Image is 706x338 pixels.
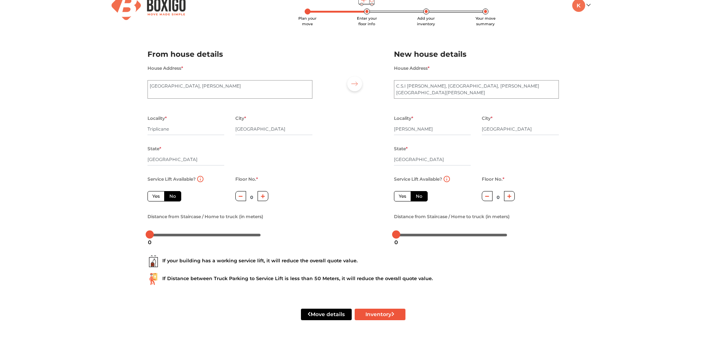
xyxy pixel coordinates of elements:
textarea: C.S.I [PERSON_NAME], [GEOGRAPHIC_DATA], [PERSON_NAME][GEOGRAPHIC_DATA][PERSON_NAME] [394,80,559,99]
div: 0 [391,236,401,249]
label: Distance from Staircase / Home to truck (in meters) [148,212,263,221]
label: House Address [394,63,430,73]
button: Move details [301,309,352,320]
button: Inventory [355,309,405,320]
label: Yes [148,191,165,201]
img: ... [148,273,159,285]
label: State [148,144,161,154]
h2: From house details [148,48,312,60]
h2: New house details [394,48,559,60]
label: Floor No. [235,174,258,184]
span: Your move summary [475,16,495,26]
label: Service Lift Available? [394,174,442,184]
div: 0 [145,236,155,249]
label: Yes [394,191,411,201]
div: If your building has a working service lift, it will reduce the overall quote value. [148,255,559,267]
span: Plan your move [298,16,316,26]
label: House Address [148,63,183,73]
label: State [394,144,408,154]
label: Floor No. [482,174,504,184]
label: Distance from Staircase / Home to truck (in meters) [394,212,510,221]
label: City [482,114,493,123]
label: City [235,114,246,123]
textarea: [GEOGRAPHIC_DATA], [PERSON_NAME] [148,80,312,99]
div: If Distance between Truck Parking to Service Lift is less than 50 Meters, it will reduce the over... [148,273,559,285]
span: Enter your floor info [357,16,377,26]
span: Add your inventory [417,16,435,26]
img: ... [148,255,159,267]
label: No [411,191,428,201]
label: Service Lift Available? [148,174,196,184]
label: Locality [394,114,413,123]
label: Locality [148,114,167,123]
label: No [164,191,181,201]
